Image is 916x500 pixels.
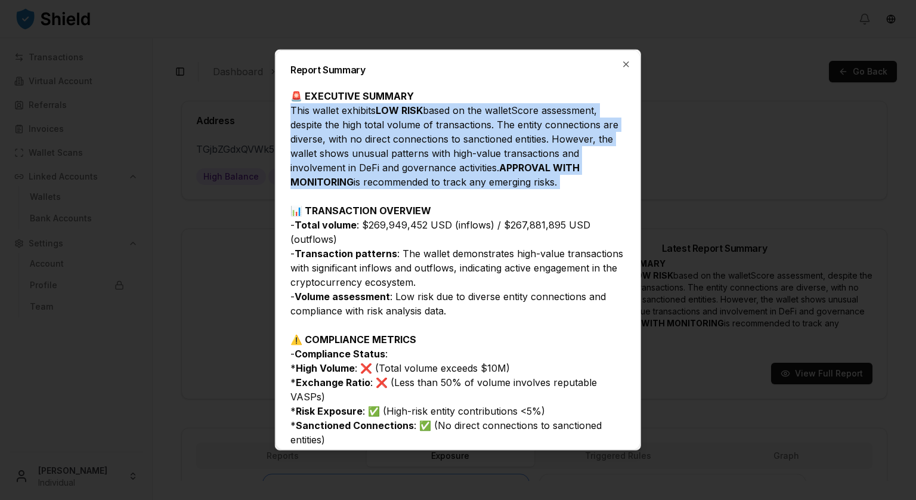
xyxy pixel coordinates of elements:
[290,205,431,217] strong: 📊 TRANSACTION OVERVIEW
[290,65,626,75] div: Report Summary
[290,90,414,102] strong: 🚨 EXECUTIVE SUMMARY
[376,104,423,116] strong: LOW RISK
[290,334,416,345] strong: ⚠️ COMPLIANCE METRICS
[296,362,355,374] strong: High Volume
[290,162,580,188] strong: APPROVAL WITH MONITORING
[295,248,397,260] strong: Transaction patterns
[296,405,363,417] strong: Risk Exposure
[295,219,357,231] strong: Total volume
[295,291,390,303] strong: Volume assessment
[295,348,385,360] strong: Compliance Status
[296,376,370,388] strong: Exchange Ratio
[296,419,414,431] strong: Sanctioned Connections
